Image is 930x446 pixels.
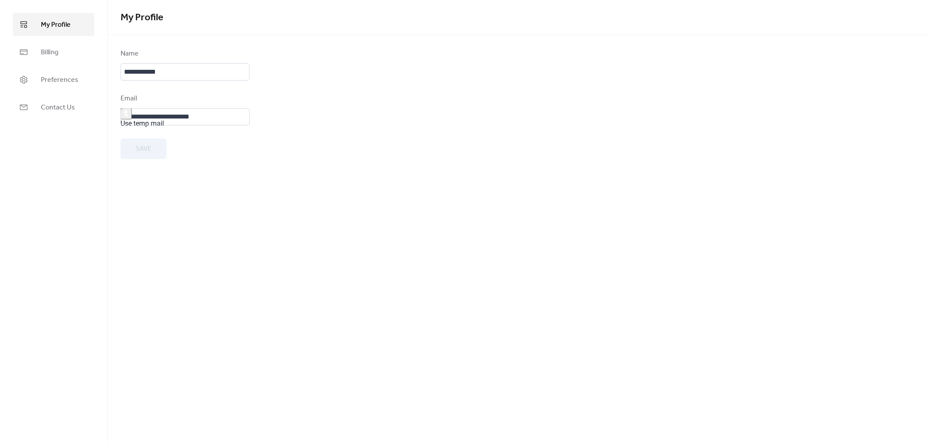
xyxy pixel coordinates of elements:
[41,75,78,85] span: Preferences
[121,49,248,59] div: Name
[121,94,248,104] div: Email
[121,8,163,27] span: My Profile
[41,20,71,30] span: My Profile
[13,68,94,91] a: Preferences
[41,47,59,58] span: Billing
[41,103,75,113] span: Contact Us
[13,41,94,64] a: Billing
[13,13,94,36] a: My Profile
[13,96,94,119] a: Contact Us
